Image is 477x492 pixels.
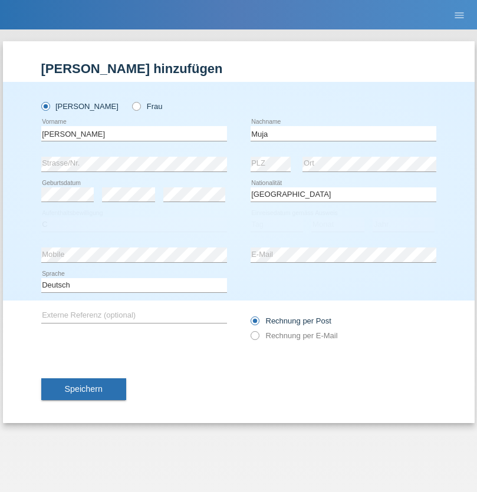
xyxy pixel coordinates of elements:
input: Rechnung per Post [251,316,258,331]
label: Frau [132,102,162,111]
label: [PERSON_NAME] [41,102,119,111]
label: Rechnung per E-Mail [251,331,338,340]
input: Rechnung per E-Mail [251,331,258,346]
i: menu [453,9,465,21]
label: Rechnung per Post [251,316,331,325]
input: [PERSON_NAME] [41,102,49,110]
button: Speichern [41,378,126,401]
span: Speichern [65,384,103,394]
input: Frau [132,102,140,110]
a: menu [448,11,471,18]
h1: [PERSON_NAME] hinzufügen [41,61,436,76]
